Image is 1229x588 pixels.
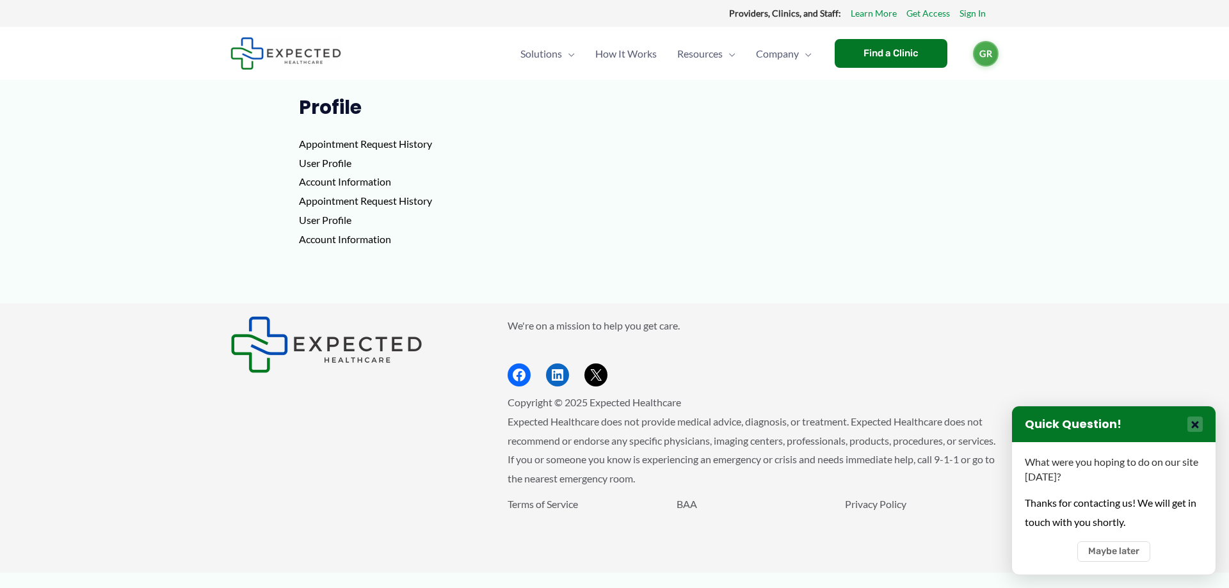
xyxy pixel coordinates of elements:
a: Sign In [960,5,986,22]
span: Expected Healthcare does not provide medical advice, diagnosis, or treatment. Expected Healthcare... [508,415,995,484]
span: Company [756,31,799,76]
a: Get Access [906,5,950,22]
span: Menu Toggle [799,31,812,76]
div: Thanks for contacting us! We will get in touch with you shortly. [1025,493,1203,531]
nav: Primary Site Navigation [510,31,822,76]
a: CompanyMenu Toggle [746,31,822,76]
a: How It Works [585,31,667,76]
span: Solutions [520,31,562,76]
a: BAA [677,498,697,510]
strong: Providers, Clinics, and Staff: [729,8,841,19]
span: Menu Toggle [723,31,735,76]
a: Privacy Policy [845,498,906,510]
p: What were you hoping to do on our site [DATE]? [1025,455,1203,484]
a: ResourcesMenu Toggle [667,31,746,76]
img: Expected Healthcare Logo - side, dark font, small [230,316,422,373]
a: GR [973,41,999,67]
aside: Footer Widget 3 [508,495,999,543]
aside: Footer Widget 1 [230,316,476,373]
img: Expected Healthcare Logo - side, dark font, small [230,37,341,70]
aside: Footer Widget 2 [508,316,999,387]
a: Terms of Service [508,498,578,510]
button: Maybe later [1077,541,1150,562]
span: Menu Toggle [562,31,575,76]
p: Appointment Request History User Profile Account Information Appointment Request History User Pro... [299,134,931,248]
h3: Quick Question! [1025,417,1121,432]
h1: Profile [299,96,931,119]
a: SolutionsMenu Toggle [510,31,585,76]
span: Copyright © 2025 Expected Healthcare [508,396,681,408]
button: Close [1187,417,1203,432]
p: We're on a mission to help you get care. [508,316,999,335]
a: Learn More [851,5,897,22]
span: Resources [677,31,723,76]
span: How It Works [595,31,657,76]
a: Find a Clinic [835,39,947,68]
